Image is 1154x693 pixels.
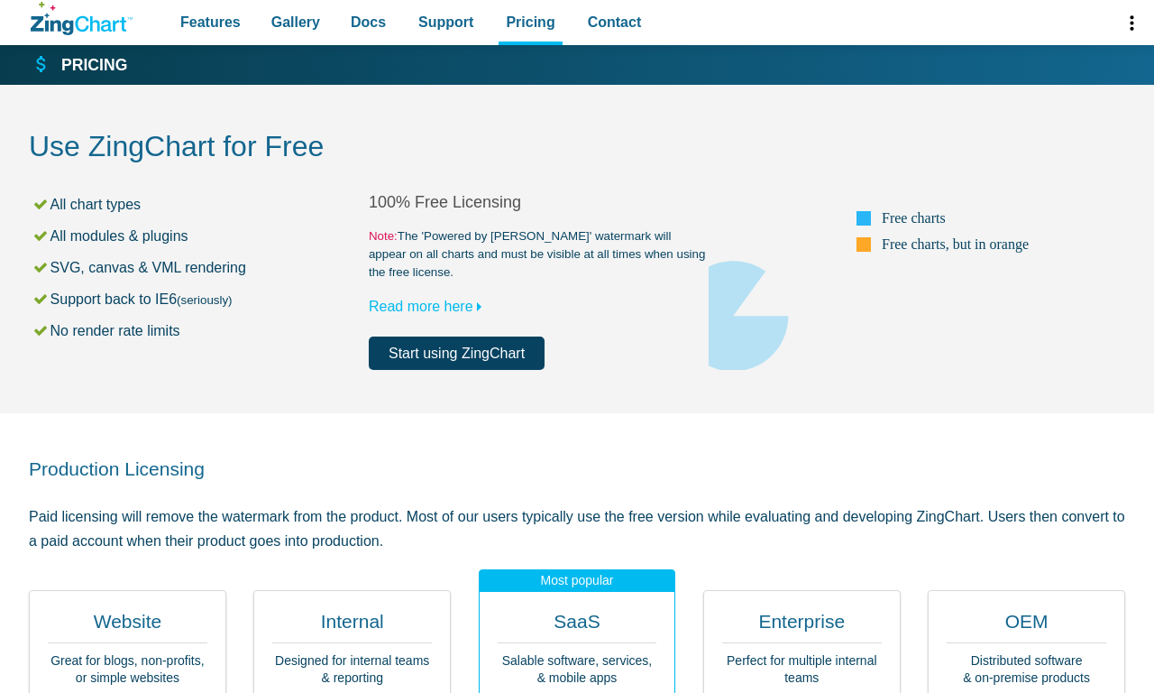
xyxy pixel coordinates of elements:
h2: Internal [272,609,432,643]
h2: SaaS [498,609,657,643]
p: Great for blogs, non-profits, or simple websites [48,652,207,688]
p: Salable software, services, & mobile apps [498,652,657,688]
li: Support back to IE6 [32,287,369,311]
span: Gallery [271,10,320,34]
span: Note: [369,229,398,243]
small: (seriously) [177,293,232,307]
h2: Website [48,609,207,643]
a: Pricing [31,54,127,76]
li: SVG, canvas & VML rendering [32,255,369,280]
span: Docs [351,10,386,34]
li: No render rate limits [32,319,369,343]
p: Paid licensing will remove the watermark from the product. Most of our users typically use the fr... [29,504,1125,553]
li: All chart types [32,192,369,217]
h2: Enterprise [722,609,882,643]
p: Distributed software & on-premise products [947,652,1106,688]
p: Perfect for multiple internal teams [722,652,882,688]
p: Designed for internal teams & reporting [272,652,432,688]
span: Support [418,10,473,34]
h2: 100% Free Licensing [369,192,709,213]
a: ZingChart Logo. Click to return to the homepage [31,2,133,35]
strong: Pricing [61,58,127,74]
a: Read more here [369,299,490,314]
small: The 'Powered by [PERSON_NAME]' watermark will appear on all charts and must be visible at all tim... [369,227,709,282]
span: Features [180,10,241,34]
h2: OEM [947,609,1106,643]
a: Start using ZingChart [369,337,545,370]
h2: Use ZingChart for Free [29,128,1125,169]
h2: Production Licensing [29,457,1125,481]
li: All modules & plugins [32,224,369,248]
span: Pricing [506,10,554,34]
span: Contact [588,10,642,34]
